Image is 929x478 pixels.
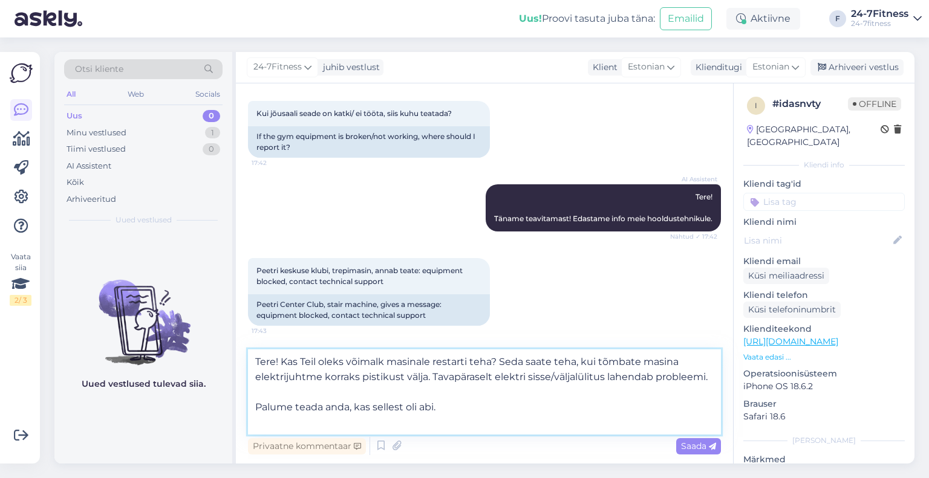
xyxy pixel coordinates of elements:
[67,193,116,205] div: Arhiveeritud
[67,143,126,155] div: Tiimi vestlused
[810,59,904,76] div: Arhiveeri vestlus
[203,110,220,122] div: 0
[82,378,206,390] p: Uued vestlused tulevad siia.
[726,8,800,30] div: Aktiivne
[743,193,905,211] input: Lisa tag
[681,441,716,451] span: Saada
[743,302,841,318] div: Küsi telefoninumbrit
[253,60,302,74] span: 24-7Fitness
[851,9,922,28] a: 24-7Fitness24-7fitness
[588,61,618,74] div: Klient
[743,367,905,380] p: Operatsioonisüsteem
[116,215,172,225] span: Uued vestlused
[744,234,891,247] input: Lisa nimi
[318,61,380,74] div: juhib vestlust
[252,158,297,167] span: 17:42
[248,349,721,434] textarea: Tere! Kas Teil oleks võimalk masinale restarti teha? Seda saate teha, kui tõmbate masina elektrij...
[125,86,146,102] div: Web
[64,86,78,102] div: All
[743,435,905,446] div: [PERSON_NAME]
[248,294,490,326] div: Peetri Center Club, stair machine, gives a message: equipment blocked, contact technical support
[203,143,220,155] div: 0
[743,289,905,302] p: Kliendi telefon
[743,216,905,228] p: Kliendi nimi
[248,438,366,454] div: Privaatne kommentaar
[752,60,789,74] span: Estonian
[851,9,908,19] div: 24-7Fitness
[743,255,905,268] p: Kliendi email
[755,101,757,110] span: i
[248,126,490,158] div: If the gym equipment is broken/not working, where should I report it?
[628,60,665,74] span: Estonian
[743,352,905,363] p: Vaata edasi ...
[747,123,881,149] div: [GEOGRAPHIC_DATA], [GEOGRAPHIC_DATA]
[67,176,84,189] div: Kõik
[519,13,542,24] b: Uus!
[743,178,905,190] p: Kliendi tag'id
[670,232,717,241] span: Nähtud ✓ 17:42
[660,7,712,30] button: Emailid
[772,97,848,111] div: # idasnvty
[743,268,829,284] div: Küsi meiliaadressi
[67,110,82,122] div: Uus
[75,63,123,76] span: Otsi kliente
[672,175,717,184] span: AI Assistent
[743,453,905,466] p: Märkmed
[252,326,297,335] span: 17:43
[743,410,905,423] p: Safari 18.6
[519,11,655,26] div: Proovi tasuta juba täna:
[67,160,111,172] div: AI Assistent
[193,86,223,102] div: Socials
[743,380,905,393] p: iPhone OS 18.6.2
[67,127,126,139] div: Minu vestlused
[743,398,905,410] p: Brauser
[829,10,846,27] div: F
[743,336,838,347] a: [URL][DOMAIN_NAME]
[743,160,905,170] div: Kliendi info
[54,258,232,367] img: No chats
[10,295,31,306] div: 2 / 3
[256,266,464,286] span: Peetri keskuse klubi, trepimasin, annab teate: equipment blocked, contact technical support
[848,97,901,111] span: Offline
[256,109,452,118] span: Kui jõusaali seade on katki/ ei tööta, siis kuhu teatada?
[10,251,31,306] div: Vaata siia
[851,19,908,28] div: 24-7fitness
[205,127,220,139] div: 1
[743,323,905,335] p: Klienditeekond
[691,61,742,74] div: Klienditugi
[10,62,33,85] img: Askly Logo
